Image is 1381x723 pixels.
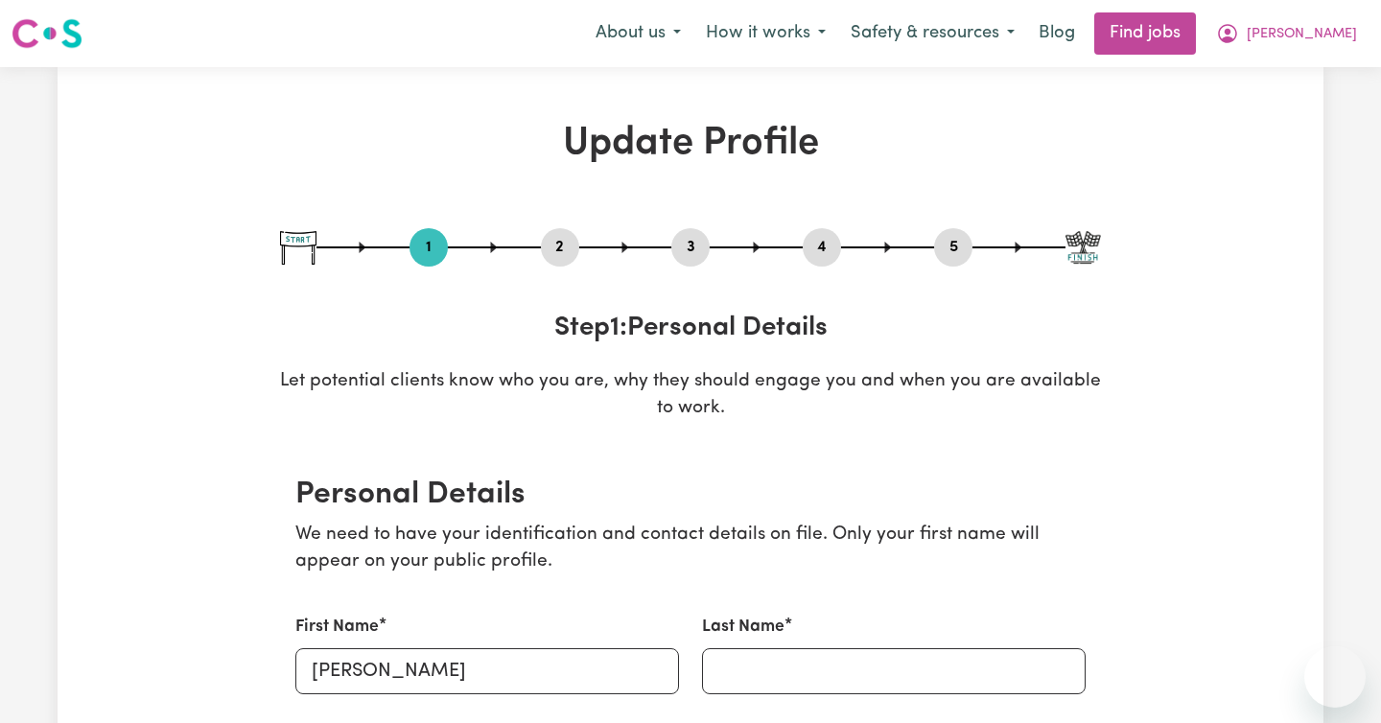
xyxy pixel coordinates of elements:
[934,235,972,260] button: Go to step 5
[702,615,784,640] label: Last Name
[295,522,1086,577] p: We need to have your identification and contact details on file. Only your first name will appear...
[1304,646,1366,708] iframe: Button to launch messaging window
[280,313,1101,345] h3: Step 1 : Personal Details
[295,477,1086,513] h2: Personal Details
[541,235,579,260] button: Go to step 2
[1027,12,1087,55] a: Blog
[1094,12,1196,55] a: Find jobs
[671,235,710,260] button: Go to step 3
[280,368,1101,424] p: Let potential clients know who you are, why they should engage you and when you are available to ...
[410,235,448,260] button: Go to step 1
[280,121,1101,167] h1: Update Profile
[12,12,82,56] a: Careseekers logo
[838,13,1027,54] button: Safety & resources
[1247,24,1357,45] span: [PERSON_NAME]
[803,235,841,260] button: Go to step 4
[12,16,82,51] img: Careseekers logo
[1204,13,1369,54] button: My Account
[295,615,379,640] label: First Name
[583,13,693,54] button: About us
[693,13,838,54] button: How it works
